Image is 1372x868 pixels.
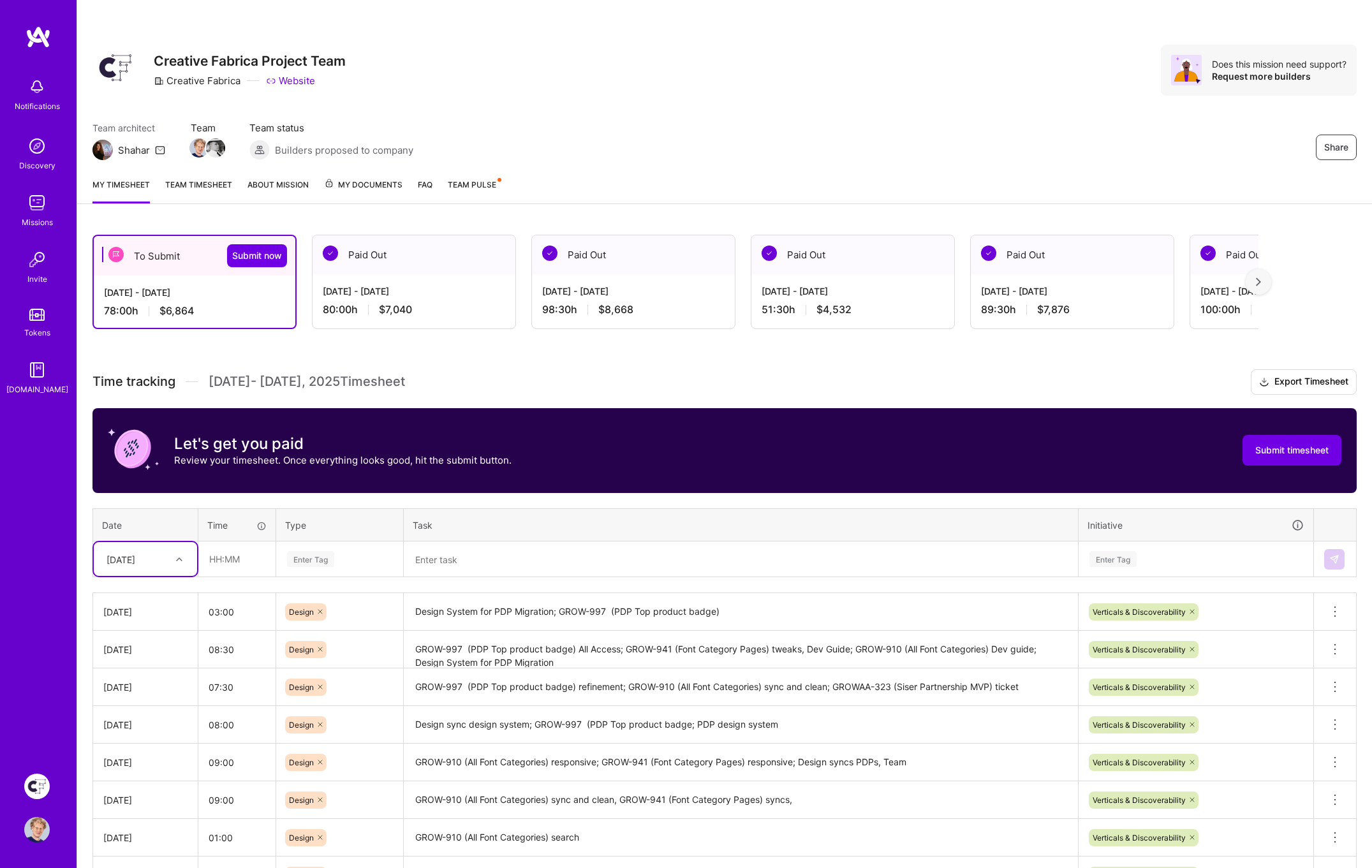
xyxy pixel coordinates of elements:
[24,357,50,383] img: guide book
[1089,549,1137,569] div: Enter Tag
[93,508,198,541] th: Date
[981,246,996,261] img: Paid Out
[816,303,852,316] span: $4,532
[405,670,1077,705] textarea: GROW-997 (PDP Top product badge) refinement; GROW-910 (All Font Categories) sync and clean; GROWA...
[598,303,633,316] span: $8,668
[247,178,309,203] a: About Mission
[542,303,725,316] div: 98:30 h
[154,74,240,87] div: Creative Fabrica
[289,795,314,805] span: Design
[189,138,209,158] img: Team Member Avatar
[1251,369,1357,395] button: Export Timesheet
[266,74,315,87] a: Website
[323,246,338,261] img: Paid Out
[1259,376,1269,389] i: icon Download
[1316,135,1357,160] button: Share
[1093,720,1186,730] span: Verticals & Discoverability
[1324,141,1348,154] span: Share
[21,817,53,842] a: User Avatar
[405,707,1077,742] textarea: Design sync design system; GROW-997 (PDP Top product badge; PDP design system
[207,519,267,532] div: Time
[199,542,275,576] input: HH:MM
[24,74,50,99] img: bell
[92,374,175,390] span: Time tracking
[29,309,45,321] img: tokens
[981,284,1163,298] div: [DATE] - [DATE]
[532,235,735,274] div: Paid Out
[1171,55,1202,85] img: Avatar
[405,820,1077,855] textarea: GROW-910 (All Font Categories) search
[289,833,314,842] span: Design
[19,159,55,172] div: Discovery
[405,745,1077,780] textarea: GROW-910 (All Font Categories) responsive; GROW-941 (Font Category Pages) responsive; Design sync...
[92,178,150,203] a: My timesheet
[1256,277,1261,286] img: right
[289,607,314,617] span: Design
[1093,833,1186,842] span: Verticals & Discoverability
[1093,607,1186,617] span: Verticals & Discoverability
[6,383,68,396] div: [DOMAIN_NAME]
[103,793,188,807] div: [DATE]
[92,45,138,91] img: Company Logo
[275,143,413,157] span: Builders proposed to company
[276,508,404,541] th: Type
[289,720,314,730] span: Design
[176,556,182,563] i: icon Chevron
[1088,518,1304,533] div: Initiative
[1212,58,1346,70] div: Does this mission need support?
[206,138,225,158] img: Team Member Avatar
[198,708,276,742] input: HH:MM
[154,53,346,69] h3: Creative Fabrica Project Team
[103,718,188,732] div: [DATE]
[404,508,1079,541] th: Task
[191,121,224,135] span: Team
[249,140,270,160] img: Builders proposed to company
[174,453,512,467] p: Review your timesheet. Once everything looks good, hit the submit button.
[289,758,314,767] span: Design
[1093,682,1186,692] span: Verticals & Discoverability
[15,99,60,113] div: Notifications
[1212,70,1346,82] div: Request more builders
[762,246,777,261] img: Paid Out
[1093,758,1186,767] span: Verticals & Discoverability
[207,137,224,159] a: Team Member Avatar
[103,756,188,769] div: [DATE]
[209,374,405,390] span: [DATE] - [DATE] , 2025 Timesheet
[751,235,954,274] div: Paid Out
[24,326,50,339] div: Tokens
[94,236,295,276] div: To Submit
[165,178,232,203] a: Team timesheet
[227,244,287,267] button: Submit now
[198,783,276,817] input: HH:MM
[103,605,188,619] div: [DATE]
[405,783,1077,818] textarea: GROW-910 (All Font Categories) sync and clean, GROW-941 (Font Category Pages) syncs,
[198,633,276,666] input: HH:MM
[108,423,159,474] img: coin
[104,304,285,318] div: 78:00 h
[232,249,282,262] span: Submit now
[1329,554,1339,564] img: Submit
[24,817,50,842] img: User Avatar
[289,645,314,654] span: Design
[289,682,314,692] span: Design
[971,235,1174,274] div: Paid Out
[405,632,1077,667] textarea: GROW-997 (PDP Top product badge) All Access; GROW-941 (Font Category Pages) tweaks, Dev Guide; GR...
[24,133,50,159] img: discovery
[324,178,402,203] a: My Documents
[981,303,1163,316] div: 89:30 h
[24,190,50,216] img: teamwork
[159,304,194,318] span: $6,864
[448,178,500,203] a: Team Pulse
[27,272,47,286] div: Invite
[323,284,505,298] div: [DATE] - [DATE]
[287,549,334,569] div: Enter Tag
[379,303,412,316] span: $7,040
[198,670,276,704] input: HH:MM
[1093,795,1186,805] span: Verticals & Discoverability
[24,774,50,799] img: Creative Fabrica Project Team
[1255,444,1329,457] span: Submit timesheet
[108,247,124,262] img: To Submit
[21,774,53,799] a: Creative Fabrica Project Team
[405,594,1077,629] textarea: Design System for PDP Migration; GROW-997 (PDP Top product badge)
[418,178,432,203] a: FAQ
